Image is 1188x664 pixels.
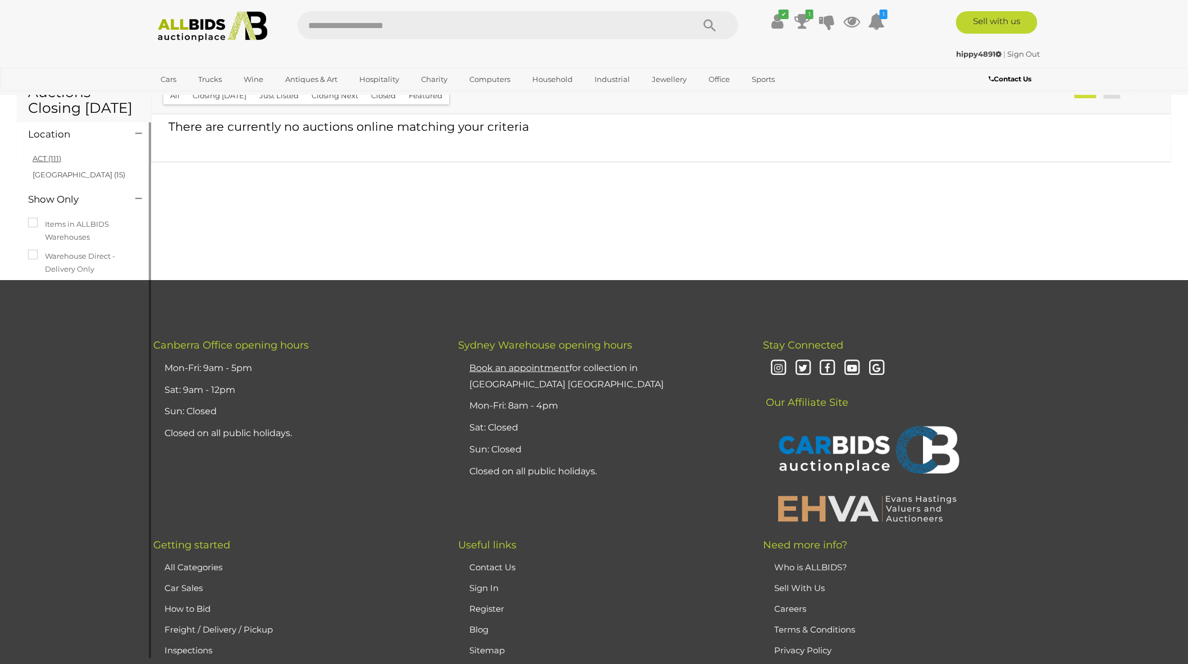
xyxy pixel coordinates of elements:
[764,339,844,351] span: Stay Connected
[957,49,1002,58] strong: hippy4891
[467,417,735,439] li: Sat: Closed
[33,170,125,179] a: [GEOGRAPHIC_DATA] (15)
[764,539,848,551] span: Need more info?
[162,358,430,379] li: Mon-Fri: 9am - 5pm
[775,583,825,593] a: Sell With Us
[682,11,738,39] button: Search
[153,539,230,551] span: Getting started
[775,562,848,573] a: Who is ALLBIDS?
[165,562,222,573] a: All Categories
[162,423,430,445] li: Closed on all public holidays.
[168,120,529,134] span: There are currently no auctions online matching your criteria
[278,70,345,89] a: Antiques & Art
[165,603,211,614] a: How to Bid
[818,359,838,378] i: Facebook
[587,70,637,89] a: Industrial
[162,401,430,423] li: Sun: Closed
[868,11,885,31] a: 1
[28,282,108,295] label: Freight Available
[467,461,735,483] li: Closed on all public holidays.
[469,363,664,390] a: Book an appointmentfor collection in [GEOGRAPHIC_DATA] [GEOGRAPHIC_DATA]
[152,11,273,42] img: Allbids.com.au
[28,250,140,276] label: Warehouse Direct - Delivery Only
[956,11,1038,34] a: Sell with us
[794,11,811,31] a: 1
[165,583,203,593] a: Car Sales
[153,89,248,107] a: [GEOGRAPHIC_DATA]
[775,645,832,656] a: Privacy Policy
[793,359,813,378] i: Twitter
[525,70,580,89] a: Household
[769,359,789,378] i: Instagram
[402,87,449,104] button: Featured
[165,624,273,635] a: Freight / Delivery / Pickup
[469,624,488,635] a: Blog
[28,218,140,244] label: Items in ALLBIDS Warehouses
[989,75,1032,83] b: Contact Us
[33,154,61,163] a: ACT (111)
[867,359,887,378] i: Google
[469,562,515,573] a: Contact Us
[458,339,632,351] span: Sydney Warehouse opening hours
[744,70,782,89] a: Sports
[191,70,229,89] a: Trucks
[880,10,888,19] i: 1
[769,11,786,31] a: ✔
[806,10,814,19] i: 1
[469,603,504,614] a: Register
[1004,49,1006,58] span: |
[772,414,963,488] img: CARBIDS Auctionplace
[989,73,1035,85] a: Contact Us
[469,583,499,593] a: Sign In
[364,87,403,104] button: Closed
[153,339,309,351] span: Canberra Office opening hours
[467,395,735,417] li: Mon-Fri: 8am - 4pm
[162,379,430,401] li: Sat: 9am - 12pm
[153,70,184,89] a: Cars
[1008,49,1040,58] a: Sign Out
[775,624,856,635] a: Terms & Conditions
[186,87,253,104] button: Closing [DATE]
[253,87,305,104] button: Just Listed
[28,194,118,205] h4: Show Only
[462,70,518,89] a: Computers
[764,379,849,409] span: Our Affiliate Site
[467,439,735,461] li: Sun: Closed
[163,87,186,104] button: All
[305,87,365,104] button: Closing Next
[414,70,455,89] a: Charity
[843,359,862,378] i: Youtube
[458,539,517,551] span: Useful links
[469,363,569,373] u: Book an appointment
[469,645,505,656] a: Sitemap
[775,603,807,614] a: Careers
[772,494,963,523] img: EHVA | Evans Hastings Valuers and Auctioneers
[701,70,737,89] a: Office
[645,70,694,89] a: Jewellery
[779,10,789,19] i: ✔
[236,70,271,89] a: Wine
[28,129,118,140] h4: Location
[28,85,140,116] h1: Auctions Closing [DATE]
[352,70,406,89] a: Hospitality
[165,645,212,656] a: Inspections
[957,49,1004,58] a: hippy4891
